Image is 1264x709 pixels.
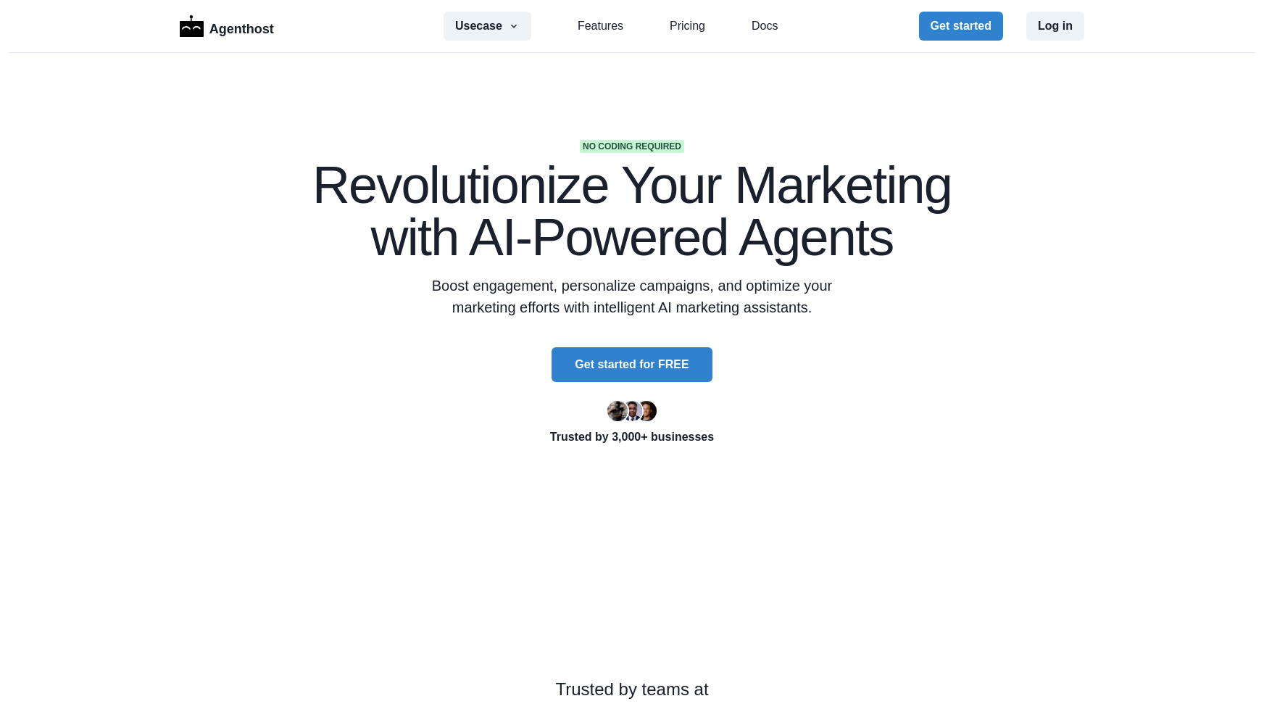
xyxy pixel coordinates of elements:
button: Usecase [444,12,531,41]
img: Kent Dodds [636,401,657,421]
a: Docs [752,17,778,35]
span: No coding required [580,140,684,153]
p: Boost engagement, personalize campaigns, and optimize your marketing efforts with intelligent AI ... [423,275,841,318]
a: Pricing [670,17,705,35]
a: LogoAgenthost [180,14,274,39]
button: Get started for FREE [552,347,712,382]
p: Agenthost [209,14,274,39]
a: Features [578,17,623,35]
img: Logo [180,15,204,37]
p: Trusted by teams at [46,676,1218,702]
img: Segun Adebayo [622,401,642,421]
img: Ryan Florence [607,401,628,421]
button: Get started [919,12,1003,41]
h1: Revolutionize Your Marketing with AI-Powered Agents [284,159,980,263]
button: Log in [1026,12,1084,41]
p: Trusted by 3,000+ businesses [284,428,980,446]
